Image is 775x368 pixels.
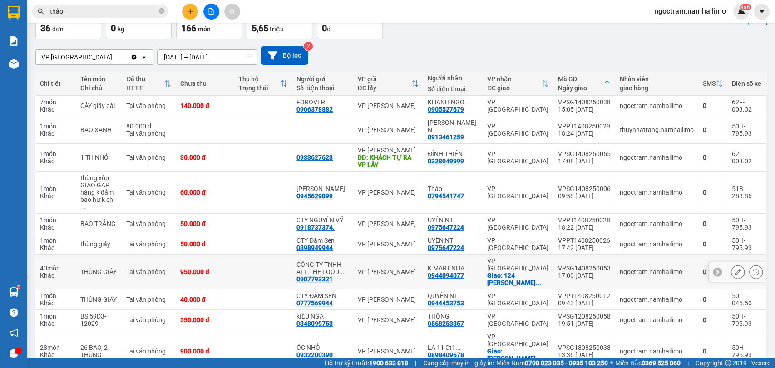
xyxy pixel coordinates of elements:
[620,102,694,109] div: ngoctram.namhailimo
[40,150,71,157] div: 1 món
[126,102,171,109] div: Tại văn phòng
[180,189,229,196] div: 60.000 đ
[423,358,494,368] span: Cung cấp máy in - giấy in:
[126,75,164,83] div: Đã thu
[487,313,549,327] div: VP [GEOGRAPHIC_DATA]
[428,224,464,231] div: 0975647224
[224,4,240,20] button: aim
[106,7,172,39] button: Khối lượng0kg
[487,75,542,83] div: VP nhận
[181,23,196,34] span: 166
[428,185,478,192] div: Thảo
[296,75,348,83] div: Người gửi
[180,240,229,248] div: 50.000 đ
[558,106,611,113] div: 15:05 [DATE]
[198,25,211,33] span: món
[487,185,549,200] div: VP [GEOGRAPHIC_DATA]
[126,268,171,275] div: Tại văn phòng
[558,157,611,165] div: 17:08 [DATE]
[80,75,117,83] div: Tên món
[296,154,333,161] div: 0933627623
[731,265,745,279] div: Sửa đơn hàng
[615,358,681,368] span: Miền Bắc
[558,244,611,251] div: 17:42 [DATE]
[40,216,71,224] div: 1 món
[428,192,464,200] div: 0794541747
[180,268,229,275] div: 950.000 đ
[703,296,723,303] div: 0
[620,240,694,248] div: ngoctram.namhailimo
[325,358,408,368] span: Hỗ trợ kỹ thuật:
[40,313,71,320] div: 1 món
[40,265,71,272] div: 40 món
[357,348,419,355] div: VP [PERSON_NAME]
[428,299,464,307] div: 0944453753
[296,216,348,224] div: CTY NGUYÊN VỸ
[620,220,694,227] div: ngoctram.namhailimo
[182,4,198,20] button: plus
[558,351,611,358] div: 13:36 [DATE]
[487,98,549,113] div: VP [GEOGRAPHIC_DATA]
[558,185,611,192] div: VPSG1408250006
[703,189,723,196] div: 0
[126,348,171,355] div: Tại văn phòng
[487,272,549,286] div: Giao: 124 BẠCH ĐẰNG TÂN TIẾN NHA TRANG
[238,75,280,83] div: Thu hộ
[327,25,331,33] span: đ
[487,216,549,231] div: VP [GEOGRAPHIC_DATA]
[558,299,611,307] div: 09:43 [DATE]
[35,7,101,39] button: Đơn hàng36đơn
[80,154,117,161] div: 1 TH NHỎ
[238,84,280,92] div: Trạng thái
[208,8,214,15] span: file-add
[703,220,723,227] div: 0
[80,220,117,227] div: BAO TRẮNG
[353,72,423,96] th: Toggle SortBy
[296,192,333,200] div: 0945629899
[357,189,419,196] div: VP [PERSON_NAME]
[357,240,419,248] div: VP [PERSON_NAME]
[40,157,71,165] div: Khác
[737,7,745,15] img: icon-new-feature
[9,287,19,297] img: warehouse-icon
[296,320,333,327] div: 0348099753
[428,157,464,165] div: 0328049999
[620,348,694,355] div: ngoctram.namhailimo
[428,106,464,113] div: 0905527679
[558,150,611,157] div: VPSG1408250055
[304,42,313,51] sup: 2
[428,237,478,244] div: UYÊN NT
[9,36,19,46] img: solution-icon
[732,344,761,358] div: 50H-795.93
[187,8,193,15] span: plus
[8,6,20,20] img: logo-vxr
[703,348,723,355] div: 0
[180,154,229,161] div: 30.000 đ
[17,286,20,289] sup: 1
[428,74,478,82] div: Người nhận
[296,261,348,275] div: CÔNG TY TNHH ALL THE FOOD VIETNAM
[558,272,611,279] div: 17:00 [DATE]
[80,84,117,92] div: Ghi chú
[296,313,348,320] div: kIỀU NGA
[40,192,71,200] div: Khác
[40,320,71,327] div: Khác
[40,272,71,279] div: Khác
[296,224,335,231] div: 0918737374.
[357,84,411,92] div: ĐC lấy
[296,98,348,106] div: FOROVER
[52,25,64,33] span: đơn
[428,150,478,157] div: ĐỈNH THIÊN
[126,123,171,130] div: 80.000 đ
[9,59,19,69] img: warehouse-icon
[620,154,694,161] div: ngoctram.namhailimo
[296,106,333,113] div: 0906378882
[40,106,71,113] div: Khác
[296,237,348,244] div: CTY Đầm Sen
[247,7,312,39] button: Đã thu5,65 triệu
[296,275,333,283] div: 0907793321
[558,130,611,137] div: 18:24 [DATE]
[647,5,733,17] span: ngoctram.namhailimo
[80,296,117,303] div: THÙNG GIẤY
[111,23,116,34] span: 0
